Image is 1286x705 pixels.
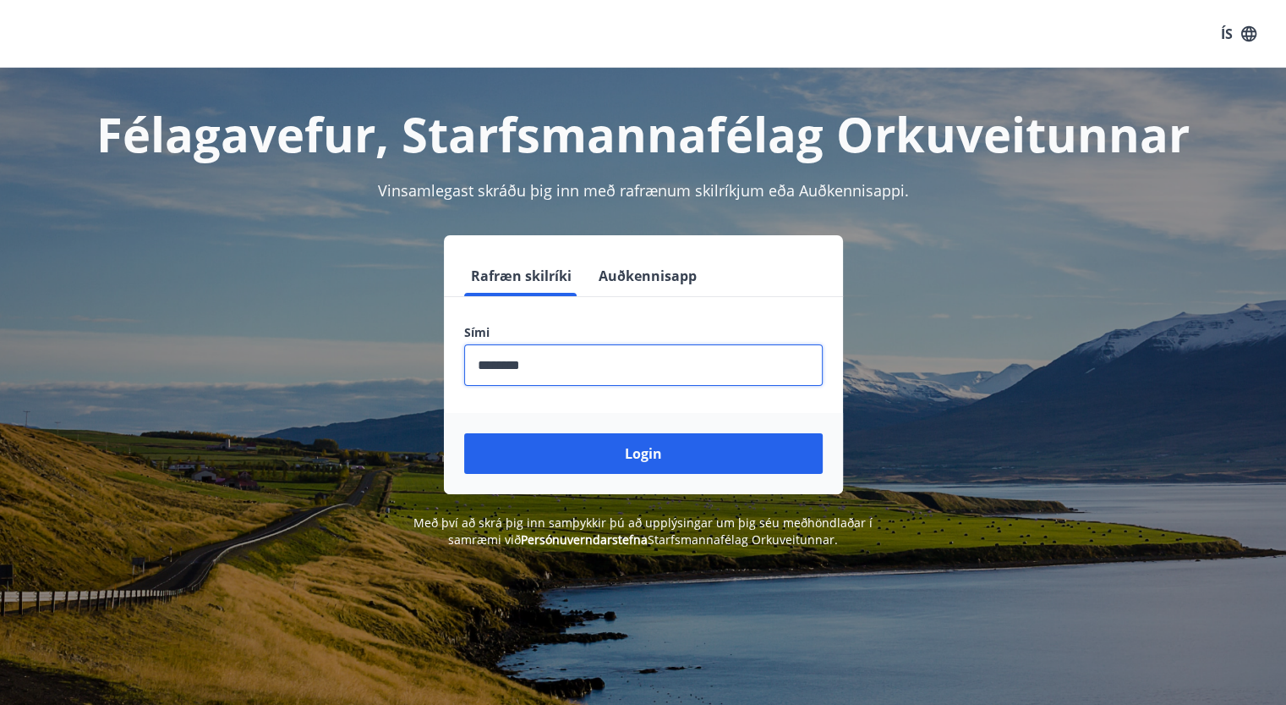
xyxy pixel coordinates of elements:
button: Auðkennisapp [592,256,703,296]
button: ÍS [1212,19,1266,49]
span: Vinsamlegast skráðu þig inn með rafrænum skilríkjum eða Auðkennisappi. [378,180,909,201]
label: Sími [464,324,823,341]
h1: Félagavefur, Starfsmannafélag Orkuveitunnar [55,102,1232,166]
button: Rafræn skilríki [464,256,578,296]
button: Login [464,433,823,474]
span: Með því að skrá þig inn samþykkir þú að upplýsingar um þig séu meðhöndlaðar í samræmi við Starfsm... [413,515,873,548]
a: Persónuverndarstefna [521,532,648,548]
